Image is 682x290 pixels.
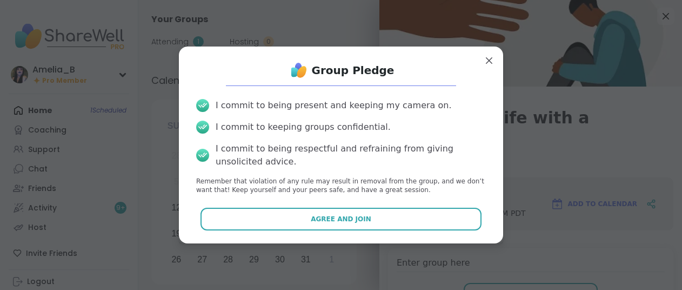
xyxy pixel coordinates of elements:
[312,63,395,78] h1: Group Pledge
[196,177,486,195] p: Remember that violation of any rule may result in removal from the group, and we don’t want that!...
[288,60,310,81] img: ShareWell Logo
[311,214,371,224] span: Agree and Join
[200,208,482,230] button: Agree and Join
[216,99,451,112] div: I commit to being present and keeping my camera on.
[216,121,391,134] div: I commit to keeping groups confidential.
[216,142,486,168] div: I commit to being respectful and refraining from giving unsolicited advice.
